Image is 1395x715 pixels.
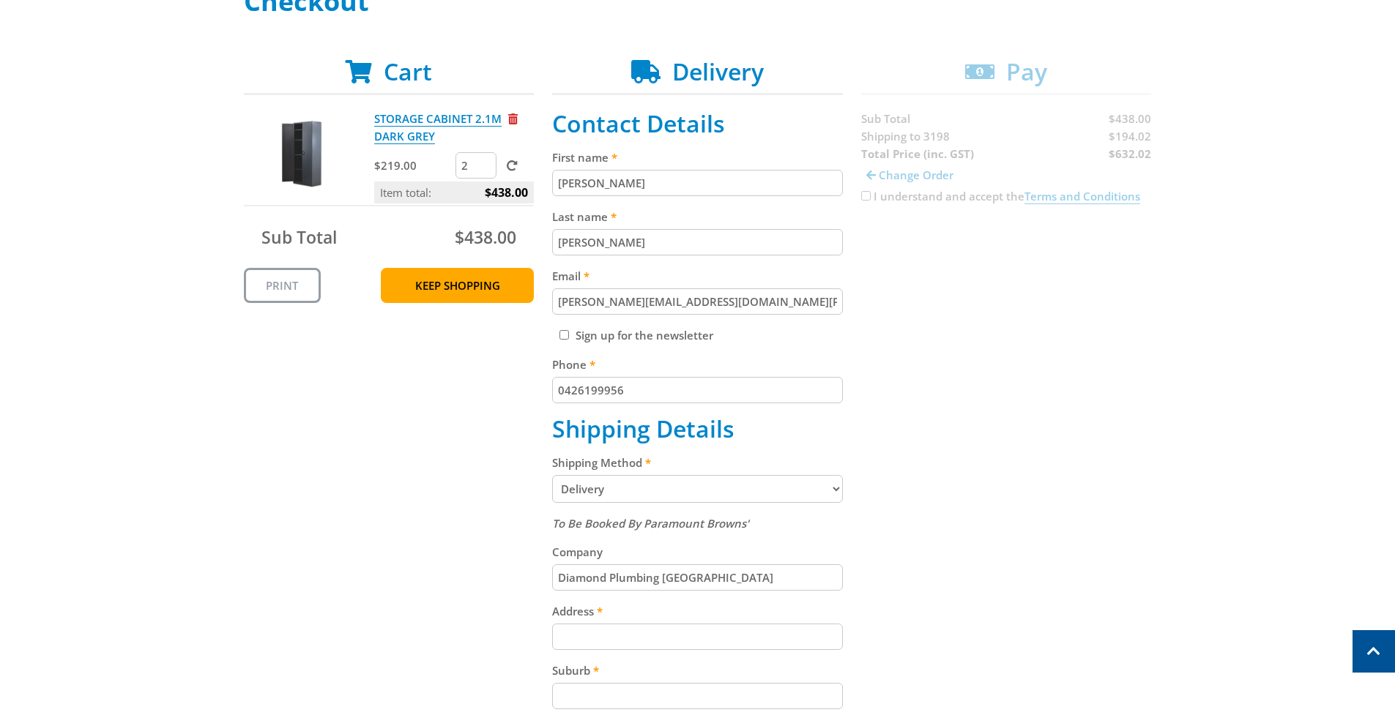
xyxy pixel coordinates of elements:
span: Sub Total [261,225,337,249]
label: Shipping Method [552,454,843,471]
p: $219.00 [374,157,453,174]
span: Delivery [672,56,764,87]
label: Sign up for the newsletter [576,328,713,342]
label: First name [552,149,843,166]
label: Email [552,267,843,285]
span: $438.00 [455,225,516,249]
label: Last name [552,208,843,225]
a: Print [244,268,321,303]
h2: Shipping Details [552,415,843,443]
em: To Be Booked By Paramount Browns' [552,516,749,531]
a: STORAGE CABINET 2.1M DARK GREY [374,111,502,144]
a: Keep Shopping [381,268,534,303]
label: Phone [552,356,843,373]
input: Please enter your suburb. [552,683,843,709]
img: STORAGE CABINET 2.1M DARK GREY [258,110,346,198]
label: Address [552,602,843,620]
input: Please enter your address. [552,624,843,650]
span: $438.00 [485,181,528,203]
span: Cart [384,56,432,87]
select: Please select a shipping method. [552,475,843,503]
input: Please enter your telephone number. [552,377,843,403]
label: Company [552,543,843,561]
h2: Contact Details [552,110,843,138]
label: Suburb [552,662,843,679]
input: Please enter your first name. [552,170,843,196]
input: Please enter your last name. [552,229,843,255]
input: Please enter your email address. [552,288,843,315]
a: Remove from cart [508,111,518,126]
p: Item total: [374,181,534,203]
